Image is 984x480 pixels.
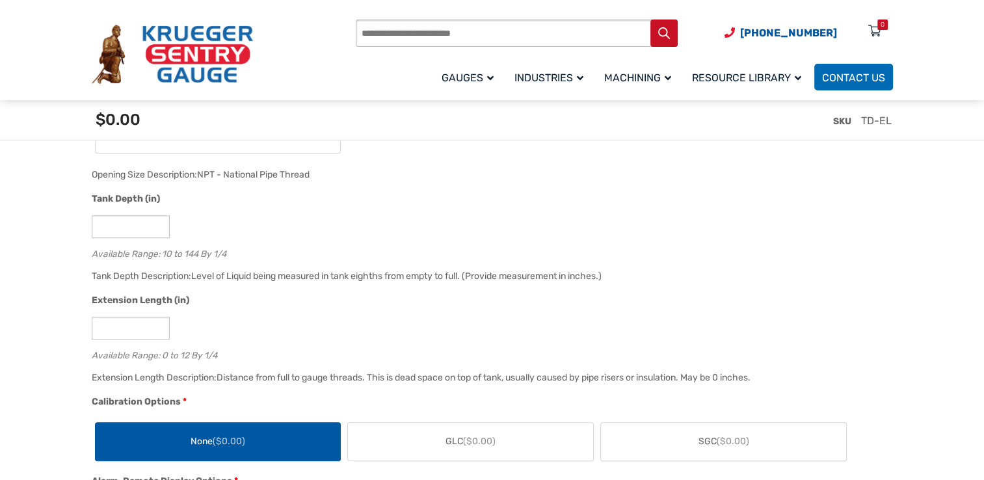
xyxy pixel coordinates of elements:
[881,20,884,30] div: 0
[92,347,886,360] div: Available Range: 0 to 12 By 1/4
[861,114,892,127] span: TD-EL
[604,72,671,84] span: Machining
[217,372,751,383] div: Distance from full to gauge threads. This is dead space on top of tank, usually caused by pipe ri...
[514,72,583,84] span: Industries
[92,25,253,85] img: Krueger Sentry Gauge
[596,62,684,92] a: Machining
[442,72,494,84] span: Gauges
[814,64,893,90] a: Contact Us
[92,271,191,282] span: Tank Depth Description:
[684,62,814,92] a: Resource Library
[92,246,886,258] div: Available Range: 10 to 144 By 1/4
[197,169,310,180] div: NPT - National Pipe Thread
[698,434,749,448] span: SGC
[822,72,885,84] span: Contact Us
[92,396,181,407] span: Calibration Options
[445,434,496,448] span: GLC
[717,436,749,447] span: ($0.00)
[434,62,507,92] a: Gauges
[725,25,837,41] a: Phone Number (920) 434-8860
[92,372,217,383] span: Extension Length Description:
[692,72,801,84] span: Resource Library
[191,434,245,448] span: None
[191,271,602,282] div: Level of Liquid being measured in tank eighths from empty to full. (Provide measurement in inches.)
[92,169,197,180] span: Opening Size Description:
[92,193,160,204] span: Tank Depth (in)
[213,436,245,447] span: ($0.00)
[740,27,837,39] span: [PHONE_NUMBER]
[463,436,496,447] span: ($0.00)
[92,295,189,306] span: Extension Length (in)
[183,395,187,408] abbr: required
[507,62,596,92] a: Industries
[833,116,851,127] span: SKU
